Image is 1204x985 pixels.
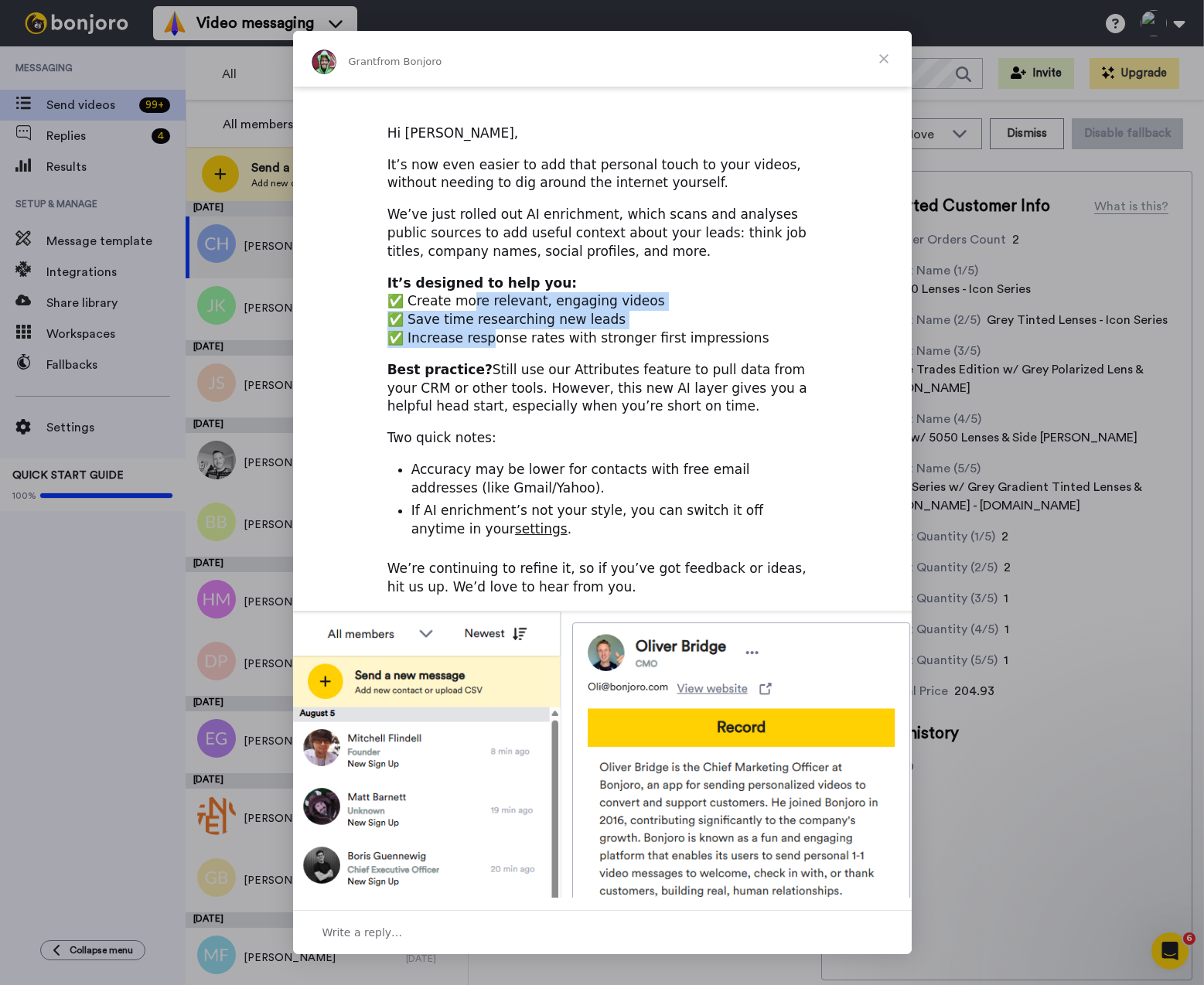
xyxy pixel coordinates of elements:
span: from Bonjoro [377,56,442,67]
a: settings [515,521,568,537]
img: Profile image for Grant [312,49,336,74]
div: We’re continuing to refine it, so if you’ve got feedback or ideas, hit us up. We’d love to hear f... [387,560,817,597]
span: Grant [349,56,377,67]
span: Write a reply… [322,922,403,942]
div: Open conversation and reply [293,910,912,954]
div: Still use our Attributes feature to pull data from your CRM or other tools. However, this new AI ... [387,361,817,416]
div: It’s now even easier to add that personal touch to your videos, without needing to dig around the... [387,156,817,193]
b: Best practice? [387,362,493,377]
b: It’s designed to help you: [387,275,577,291]
div: Two quick notes: [387,429,817,448]
span: Close [856,31,912,87]
b: Introducing AI contact enrichment [387,29,709,90]
li: Accuracy may be lower for contacts with free email addresses (like Gmail/Yahoo). [411,461,817,498]
li: If AI enrichment’s not your style, you can switch it off anytime in your . [411,502,817,539]
div: ✅ Create more relevant, engaging videos ✅ Save time researching new leads ✅ Increase response rat... [387,274,817,348]
div: Hi [PERSON_NAME], [387,124,817,143]
div: We’ve just rolled out AI enrichment, which scans and analyses public sources to add useful contex... [387,206,817,261]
